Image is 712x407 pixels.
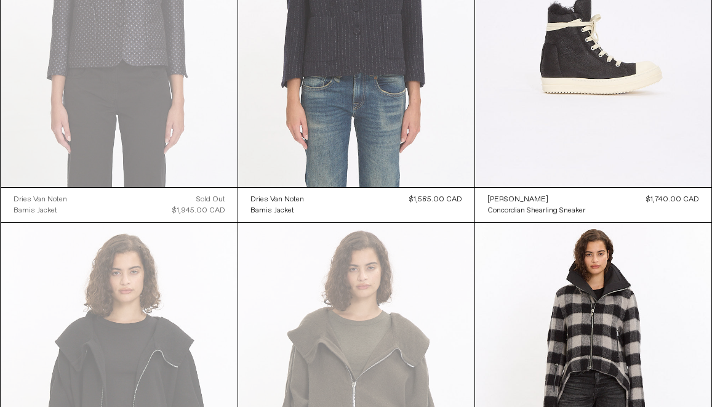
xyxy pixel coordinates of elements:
a: [PERSON_NAME] [487,194,585,205]
div: $1,585.00 CAD [409,194,462,205]
div: Dries Van Noten [250,195,304,205]
a: Dries Van Noten [250,194,304,205]
div: Dries Van Noten [14,195,67,205]
div: Bamis Jacket [14,206,57,216]
div: Bamis Jacket [250,206,294,216]
a: Bamis Jacket [14,205,67,216]
div: Sold out [196,194,225,205]
div: $1,740.00 CAD [646,194,699,205]
div: [PERSON_NAME] [487,195,548,205]
a: Dries Van Noten [14,194,67,205]
div: Concordian Shearling Sneaker [487,206,585,216]
a: Concordian Shearling Sneaker [487,205,585,216]
a: Bamis Jacket [250,205,304,216]
div: $1,945.00 CAD [172,205,225,216]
